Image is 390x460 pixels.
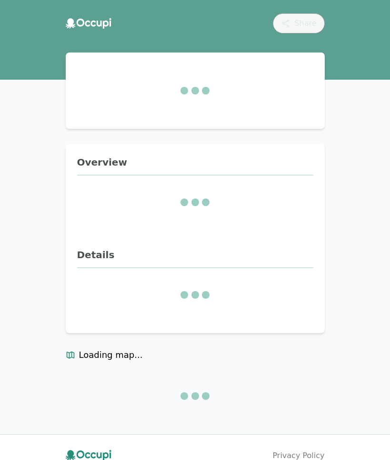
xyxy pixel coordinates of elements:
[77,248,313,268] h2: Details
[66,348,325,369] h3: Loading map...
[294,18,316,29] span: Share
[273,13,324,33] button: Share
[77,156,313,176] h2: Overview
